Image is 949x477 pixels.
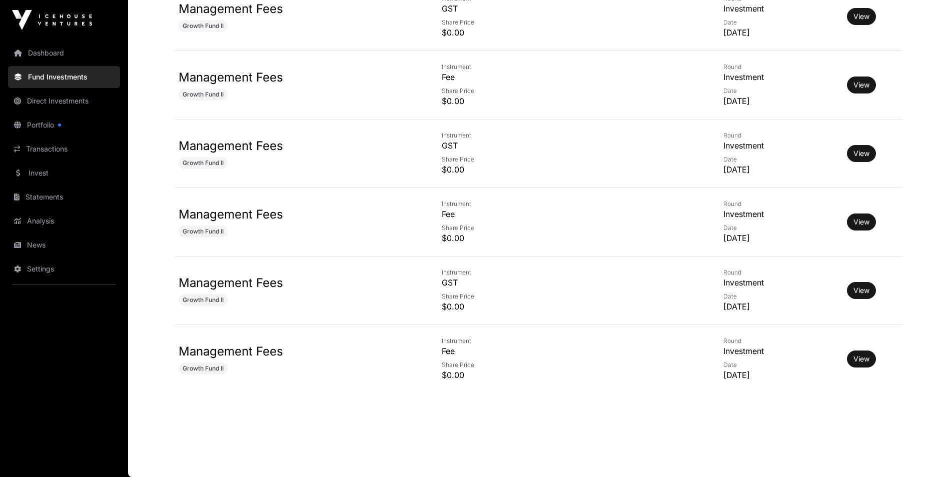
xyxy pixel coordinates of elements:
[442,208,702,220] p: Fee
[442,163,702,175] p: $0.00
[723,208,836,220] p: Investment
[183,159,224,167] span: Growth Fund II
[442,26,702,38] p: $0.00
[179,69,407,85] p: Management Fees
[723,361,836,369] p: Date
[8,114,120,136] a: Portfolio
[847,282,876,299] button: View
[183,90,224,98] span: Growth Fund II
[723,292,836,300] p: Date
[847,213,876,230] button: View
[8,186,120,208] a: Statements
[723,224,836,232] p: Date
[853,285,869,295] a: View
[442,369,702,381] p: $0.00
[179,275,407,291] p: Management Fees
[723,345,836,357] p: Investment
[8,66,120,88] a: Fund Investments
[723,71,836,83] p: Investment
[8,42,120,64] a: Dashboard
[442,131,702,139] p: Instrument
[723,337,836,345] p: Round
[8,234,120,256] a: News
[442,276,702,288] p: GST
[847,8,876,25] button: View
[183,296,224,304] span: Growth Fund II
[179,138,407,154] p: Management Fees
[183,22,224,30] span: Growth Fund II
[723,268,836,276] p: Round
[442,87,702,95] p: Share Price
[12,10,92,30] img: Icehouse Ventures Logo
[723,2,836,14] p: Investment
[179,206,407,222] p: Management Fees
[723,369,836,381] p: [DATE]
[8,258,120,280] a: Settings
[723,139,836,151] p: Investment
[183,227,224,235] span: Growth Fund II
[853,354,869,364] a: View
[723,155,836,163] p: Date
[853,217,869,227] a: View
[8,162,120,184] a: Invest
[183,364,224,372] span: Growth Fund II
[8,210,120,232] a: Analysis
[442,95,702,107] p: $0.00
[442,232,702,244] p: $0.00
[8,138,120,160] a: Transactions
[442,155,702,163] p: Share Price
[442,345,702,357] p: Fee
[723,63,836,71] p: Round
[853,80,869,90] a: View
[723,95,836,107] p: [DATE]
[442,18,702,26] p: Share Price
[442,71,702,83] p: Fee
[442,300,702,312] p: $0.00
[723,276,836,288] p: Investment
[442,224,702,232] p: Share Price
[179,1,407,17] p: Management Fees
[853,148,869,158] a: View
[442,139,702,151] p: GST
[847,350,876,367] button: View
[847,76,876,93] button: View
[442,337,702,345] p: Instrument
[442,292,702,300] p: Share Price
[442,361,702,369] p: Share Price
[723,26,836,38] p: [DATE]
[723,232,836,244] p: [DATE]
[723,163,836,175] p: [DATE]
[442,63,702,71] p: Instrument
[847,145,876,162] button: View
[723,18,836,26] p: Date
[8,90,120,112] a: Direct Investments
[899,429,949,477] iframe: Chat Widget
[442,200,702,208] p: Instrument
[179,343,407,359] p: Management Fees
[442,2,702,14] p: GST
[442,268,702,276] p: Instrument
[723,87,836,95] p: Date
[723,300,836,312] p: [DATE]
[723,200,836,208] p: Round
[723,131,836,139] p: Round
[853,11,869,21] a: View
